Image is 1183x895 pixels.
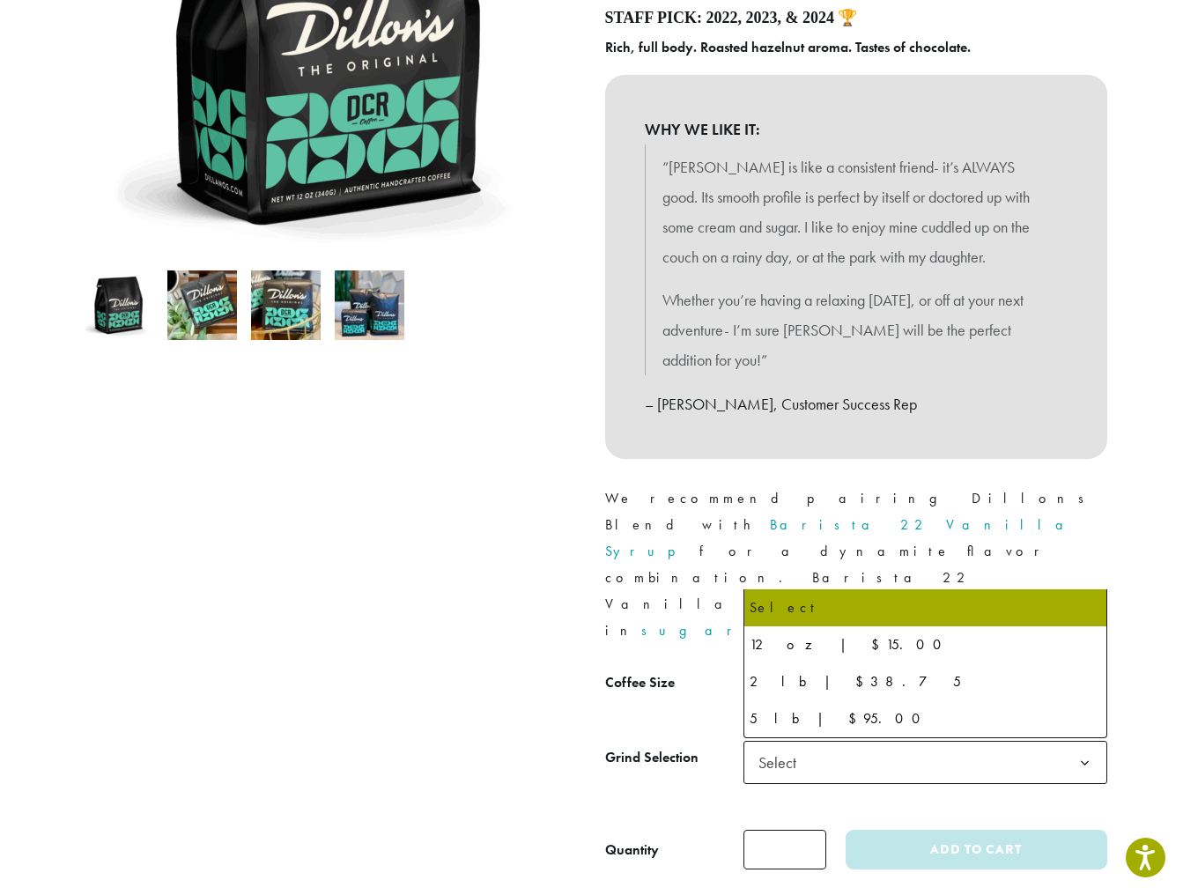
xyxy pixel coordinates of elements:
[645,389,1068,419] p: – [PERSON_NAME], Customer Success Rep
[645,115,1068,144] b: WHY WE LIKE IT:
[662,152,1050,271] p: “[PERSON_NAME] is like a consistent friend- it’s ALWAYS good. Its smooth profile is perfect by it...
[605,670,743,696] label: Coffee Size
[605,38,971,56] b: Rich, full body. Roasted hazelnut aroma. Tastes of chocolate.
[605,9,1107,28] h4: Staff Pick: 2022, 2023, & 2024 🏆
[751,745,814,780] span: Select
[84,270,153,340] img: Dillons
[846,830,1106,869] button: Add to cart
[167,270,237,340] img: Dillons - Image 2
[743,741,1107,784] span: Select
[605,745,743,771] label: Grind Selection
[251,270,321,340] img: Dillons - Image 3
[605,840,659,861] div: Quantity
[750,669,1101,695] div: 2 lb | $38.75
[605,515,1077,560] a: Barista 22 Vanilla Syrup
[605,485,1107,644] p: We recommend pairing Dillons Blend with for a dynamite flavor combination. Barista 22 Vanilla is ...
[750,706,1101,732] div: 5 lb | $95.00
[744,589,1106,626] li: Select
[743,830,826,869] input: Product quantity
[335,270,404,340] img: Dillons - Image 4
[641,621,842,640] a: sugar-free
[750,632,1101,658] div: 12 oz | $15.00
[662,285,1050,374] p: Whether you’re having a relaxing [DATE], or off at your next adventure- I’m sure [PERSON_NAME] wi...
